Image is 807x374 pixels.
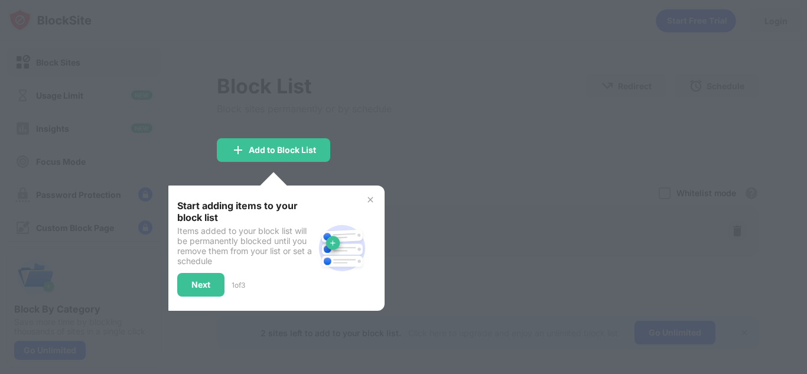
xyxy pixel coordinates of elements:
div: Next [191,280,210,290]
div: Items added to your block list will be permanently blocked until you remove them from your list o... [177,226,314,266]
div: 1 of 3 [232,281,245,290]
div: Start adding items to your block list [177,200,314,223]
img: block-site.svg [314,220,370,277]
div: Add to Block List [249,145,316,155]
img: x-button.svg [366,195,375,204]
